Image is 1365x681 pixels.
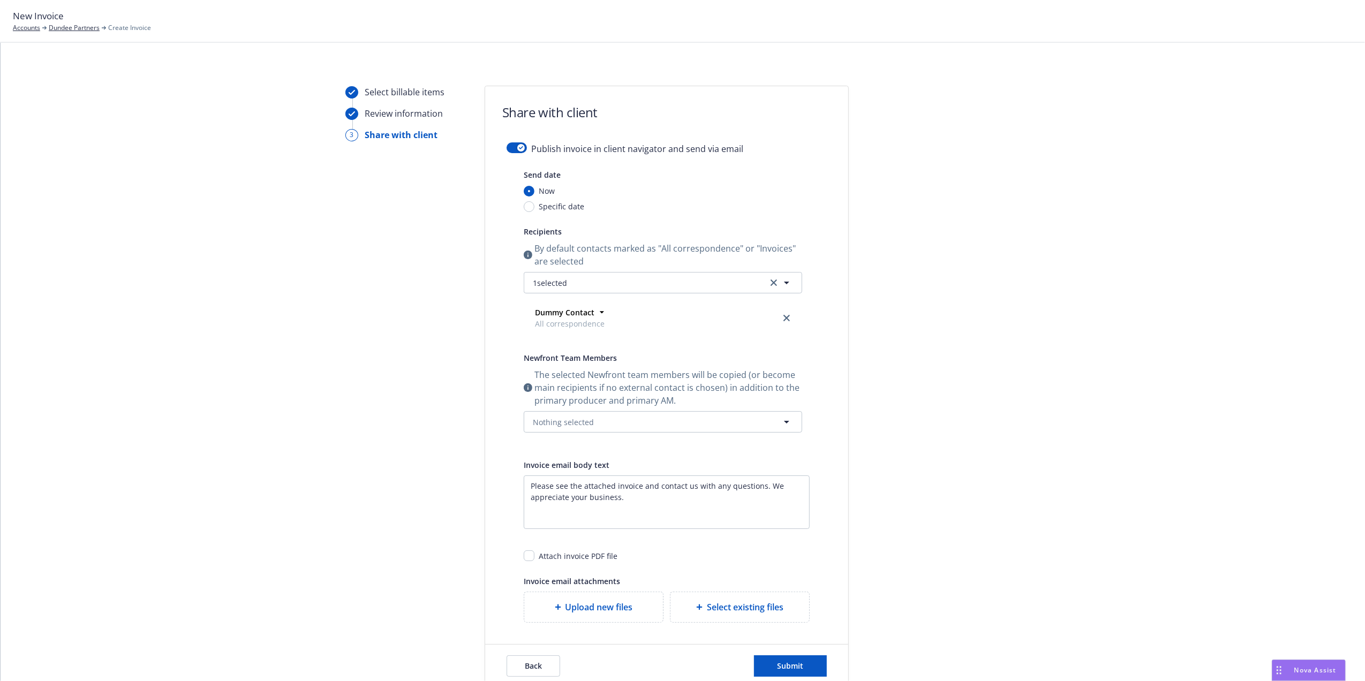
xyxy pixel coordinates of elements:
a: close [780,312,793,324]
span: Recipients [524,226,562,237]
h1: Share with client [502,103,598,121]
span: All correspondence [535,318,605,329]
span: Send date [524,170,561,180]
div: Attach invoice PDF file [539,550,617,562]
span: Create Invoice [108,23,151,33]
span: Select existing files [707,601,783,614]
span: Nothing selected [533,417,594,428]
strong: Dummy Contact [535,307,594,317]
textarea: Enter a description... [524,475,810,529]
span: Now [539,185,555,196]
span: Back [525,661,542,671]
div: 3 [345,129,358,141]
span: Upload new files [565,601,633,614]
a: Dundee Partners [49,23,100,33]
button: Nova Assist [1272,660,1346,681]
span: Publish invoice in client navigator and send via email [531,142,743,155]
span: Specific date [539,201,584,212]
span: Invoice email attachments [524,576,620,586]
button: 1selectedclear selection [524,272,802,293]
span: By default contacts marked as "All correspondence" or "Invoices" are selected [534,242,802,268]
div: Select existing files [670,592,810,623]
input: Specific date [524,201,534,212]
span: Submit [778,661,804,671]
div: Review information [365,107,443,120]
span: The selected Newfront team members will be copied (or become main recipients if no external conta... [534,368,802,407]
a: clear selection [767,276,780,289]
button: Submit [754,655,827,677]
div: Upload new files [524,592,663,623]
div: Drag to move [1272,660,1286,680]
div: Share with client [365,128,438,141]
span: Invoice email body text [524,460,609,470]
span: New Invoice [13,9,64,23]
button: Back [507,655,560,677]
span: Newfront Team Members [524,353,617,363]
span: Nova Assist [1294,665,1337,675]
input: Now [524,186,534,196]
span: 1 selected [533,277,567,289]
button: Nothing selected [524,411,802,433]
a: Accounts [13,23,40,33]
div: Select billable items [365,86,444,99]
